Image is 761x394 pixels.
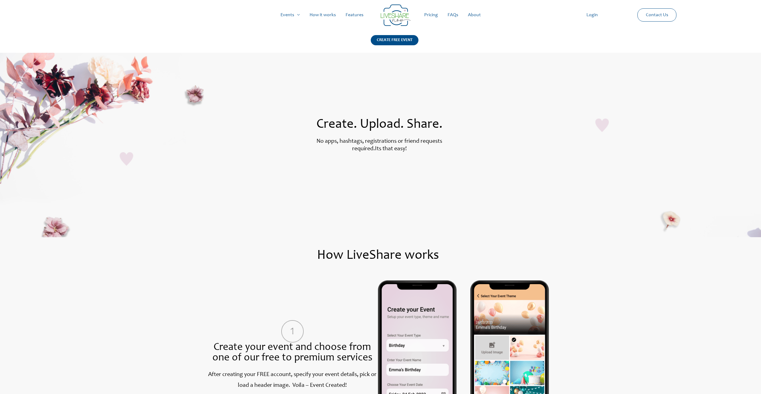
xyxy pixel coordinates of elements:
[381,4,411,26] img: Group 14 | Live Photo Slideshow for Events | Create Free Events Album for Any Occasion
[79,249,677,262] h1: How LiveShare works
[212,342,373,363] span: Create your event and choose from one of our free to premium services
[316,118,442,131] span: Create. Upload. Share.
[276,5,305,25] a: Events
[341,5,368,25] a: Features
[10,5,751,25] nav: Site Navigation
[641,9,673,21] a: Contact Us
[208,372,376,389] label: After creating your FREE account, specify your event details, pick or load a header image. Voila ...
[419,5,443,25] a: Pricing
[305,5,341,25] a: How it works
[281,320,304,342] img: hiw_step_one
[371,35,418,45] div: CREATE FREE EVENT
[443,5,463,25] a: FAQs
[375,146,407,152] label: Its that easy!
[371,35,418,53] a: CREATE FREE EVENT
[316,139,442,152] label: No apps, hashtags, registrations or friend requests required.
[463,5,486,25] a: About
[582,5,603,25] a: Login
